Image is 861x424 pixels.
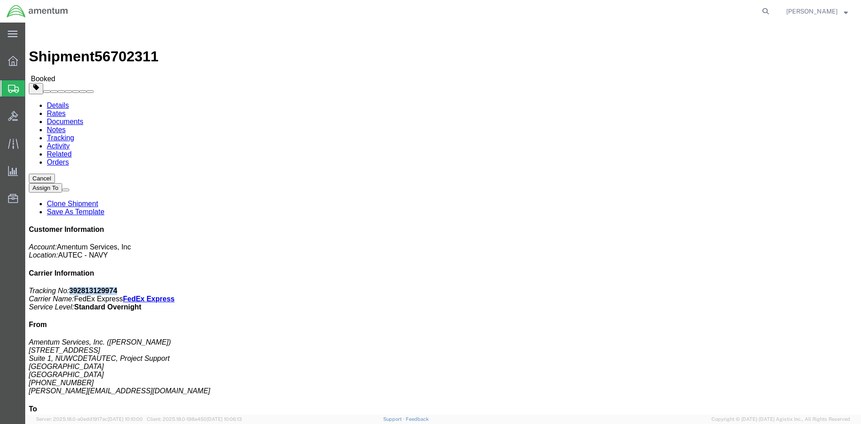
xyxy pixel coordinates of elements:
[108,416,143,422] span: [DATE] 10:10:00
[207,416,242,422] span: [DATE] 10:06:13
[36,416,143,422] span: Server: 2025.18.0-a0edd1917ac
[786,6,848,17] button: [PERSON_NAME]
[786,6,838,16] span: Patrick Everett
[6,5,68,18] img: logo
[406,416,429,422] a: Feedback
[383,416,406,422] a: Support
[25,23,861,415] iframe: FS Legacy Container
[147,416,242,422] span: Client: 2025.18.0-198a450
[711,415,850,423] span: Copyright © [DATE]-[DATE] Agistix Inc., All Rights Reserved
